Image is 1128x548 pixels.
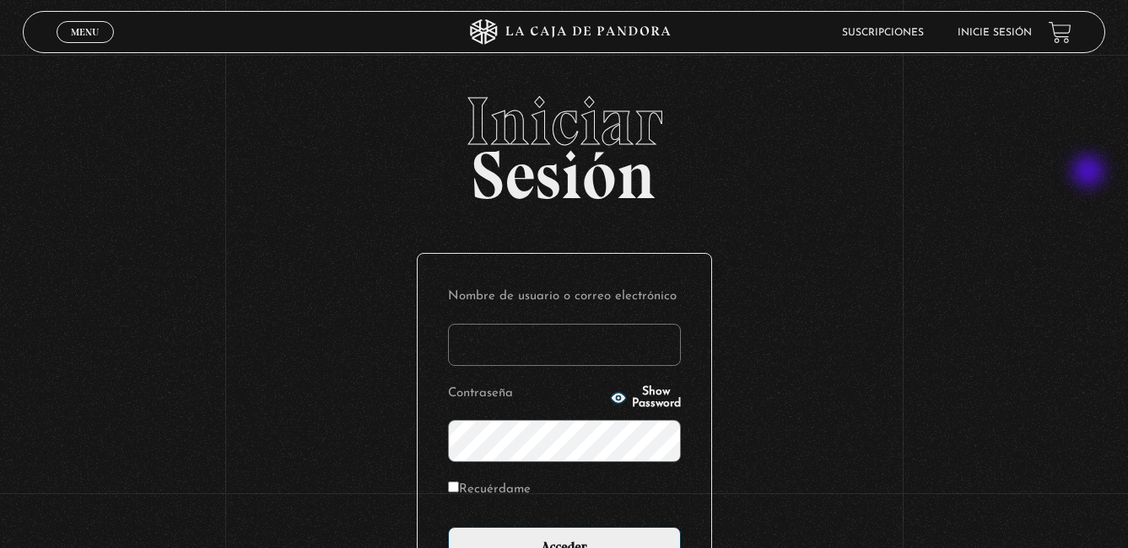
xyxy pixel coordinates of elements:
a: Suscripciones [842,28,924,38]
button: Show Password [610,386,681,410]
label: Contraseña [448,381,605,407]
a: Inicie sesión [958,28,1032,38]
label: Recuérdame [448,477,531,503]
span: Menu [71,27,99,37]
label: Nombre de usuario o correo electrónico [448,284,681,310]
span: Show Password [632,386,681,410]
a: View your shopping cart [1049,21,1071,44]
input: Recuérdame [448,481,459,492]
h2: Sesión [23,88,1106,196]
span: Iniciar [23,88,1106,155]
span: Cerrar [66,41,105,53]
